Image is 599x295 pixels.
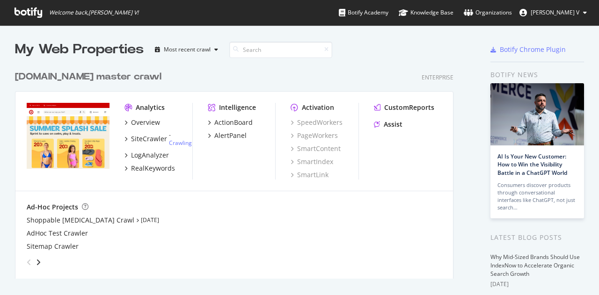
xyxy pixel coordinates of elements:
div: Activation [302,103,334,112]
a: Why Mid-Sized Brands Should Use IndexNow to Accelerate Organic Search Growth [490,253,580,278]
a: Overview [124,118,160,127]
div: Overview [131,118,160,127]
button: [PERSON_NAME] V [512,5,594,20]
span: Moulya V [531,8,579,16]
a: SmartContent [291,144,341,153]
div: Assist [384,120,402,129]
a: [DATE] [141,216,159,224]
a: [DOMAIN_NAME] master crawl [15,70,165,84]
a: SmartLink [291,170,329,180]
span: Welcome back, [PERSON_NAME] V ! [49,9,139,16]
a: AdHoc Test Crawler [27,229,88,238]
a: Assist [374,120,402,129]
input: Search [229,42,332,58]
a: Crawling [169,139,192,147]
a: ActionBoard [208,118,253,127]
div: RealKeywords [131,164,175,173]
a: SiteCrawler- Crawling [124,131,192,147]
a: LogAnalyzer [124,151,169,160]
div: Botify news [490,70,584,80]
a: RealKeywords [124,164,175,173]
a: AlertPanel [208,131,247,140]
div: Botify Chrome Plugin [500,45,566,54]
a: PageWorkers [291,131,338,140]
div: Intelligence [219,103,256,112]
img: www.target.com [27,103,110,169]
div: [DATE] [490,280,584,288]
div: My Web Properties [15,40,144,59]
div: Botify Academy [339,8,388,17]
div: CustomReports [384,103,434,112]
div: LogAnalyzer [131,151,169,160]
div: Most recent crawl [164,47,211,52]
div: grid [15,59,461,279]
div: Knowledge Base [399,8,453,17]
div: Organizations [464,8,512,17]
button: Most recent crawl [151,42,222,57]
div: Analytics [136,103,165,112]
div: angle-left [23,255,35,270]
a: AI Is Your New Customer: How to Win the Visibility Battle in a ChatGPT World [497,152,567,176]
div: ActionBoard [214,118,253,127]
div: Latest Blog Posts [490,232,584,243]
a: Shoppable [MEDICAL_DATA] Crawl [27,216,134,225]
div: AlertPanel [214,131,247,140]
div: Ad-Hoc Projects [27,202,78,212]
a: Botify Chrome Plugin [490,45,566,54]
img: AI Is Your New Customer: How to Win the Visibility Battle in a ChatGPT World [490,83,584,145]
div: SiteCrawler [131,134,167,144]
div: Enterprise [422,73,453,81]
a: CustomReports [374,103,434,112]
a: SpeedWorkers [291,118,343,127]
div: Consumers discover products through conversational interfaces like ChatGPT, not just search… [497,181,577,211]
div: [DOMAIN_NAME] master crawl [15,70,161,84]
div: - [169,131,192,147]
div: angle-right [35,258,42,267]
a: SmartIndex [291,157,333,166]
a: Sitemap Crawler [27,242,79,251]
